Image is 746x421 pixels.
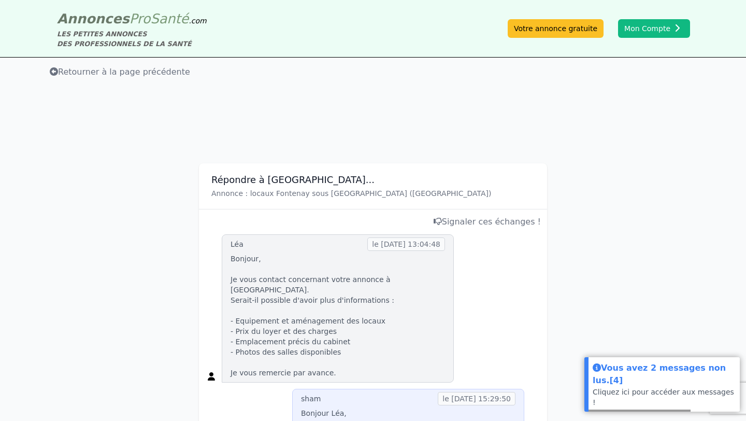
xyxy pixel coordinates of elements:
span: le [DATE] 15:29:50 [438,392,515,405]
span: Retourner à la page précédente [50,67,190,77]
span: le [DATE] 13:04:48 [367,237,445,251]
span: Santé [150,11,189,26]
span: .com [189,17,206,25]
span: Annonces [57,11,130,26]
div: Vous avez 2 messages non lus. [593,361,736,387]
p: Annonce : locaux Fontenay sous [GEOGRAPHIC_DATA] ([GEOGRAPHIC_DATA]) [211,188,535,199]
button: Mon Compte [618,19,690,38]
div: LES PETITES ANNONCES DES PROFESSIONNELS DE LA SANTÉ [57,29,207,49]
p: Bonjour, Je vous contact concernant votre annonce à [GEOGRAPHIC_DATA]. Serait-il possible d'avoir... [231,254,445,378]
a: Votre annonce gratuite [508,19,604,38]
div: sham [301,394,321,404]
div: Léa [231,239,243,249]
span: Pro [130,11,151,26]
a: AnnoncesProSanté.com [57,11,207,26]
div: Signaler ces échanges ! [205,216,541,228]
h3: Répondre à [GEOGRAPHIC_DATA]... [211,174,535,186]
a: Cliquez ici pour accéder aux messages ! [593,388,734,406]
i: Retourner à la liste [50,67,58,76]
